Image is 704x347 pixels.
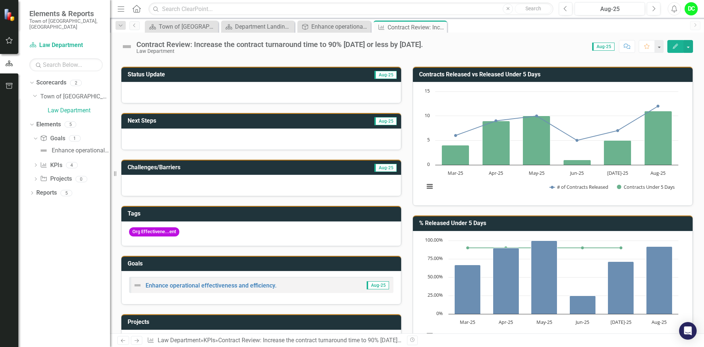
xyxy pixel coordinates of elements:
[525,6,541,11] span: Search
[428,292,443,298] text: 25.00%
[685,2,698,15] div: DC
[40,175,71,183] a: Projects
[577,5,642,14] div: Aug-25
[495,119,498,122] path: Apr-25, 9. # of Contracts Released.
[76,176,87,182] div: 0
[460,319,475,325] text: Mar-25
[374,164,397,172] span: Aug-25
[436,310,443,317] text: 0%
[158,337,201,344] a: Law Department
[454,134,457,137] path: Mar-25, 6. # of Contracts Released.
[550,184,609,190] button: Show # of Contracts Released
[570,296,596,314] path: Jun-25, 25. % of Contracts Under 5 Days.
[37,145,110,156] a: Enhance operational effectiveness and efficiency.
[483,121,510,165] path: Apr-25, 9. Contracts Under 5 Days.
[425,87,430,94] text: 15
[36,120,61,129] a: Elements
[419,71,689,78] h3: Contracts Released vs Released Under 5 Days
[652,319,667,325] text: Aug-25
[448,170,463,176] text: Mar-25
[427,136,430,143] text: 5
[128,210,397,217] h3: Tags
[455,265,481,314] path: Mar-25, 66.66666667. % of Contracts Under 5 Days.
[620,246,623,249] path: Jul-25, 90. Target % of Contracts under 5 Days.
[425,181,435,192] button: View chart menu, Chart
[218,337,444,344] div: Contract Review: Increase the contract turnaround time to 90% [DATE] or less by [DATE].
[65,122,76,128] div: 5
[569,170,584,176] text: Jun-25
[610,319,631,325] text: [DATE]-25
[374,117,397,125] span: Aug-25
[466,246,623,249] g: Target % of Contracts under 5 Days, series 2 of 2. Line with 6 data points.
[148,3,553,15] input: Search ClearPoint...
[121,41,133,53] img: Not Defined
[299,22,369,31] a: Enhance operational effectiveness and efficiency.
[29,41,103,50] a: Law Department
[650,170,665,176] text: Aug-25
[159,22,216,31] div: Town of [GEOGRAPHIC_DATA] Page
[421,88,685,198] div: Chart. Highcharts interactive chart.
[66,162,78,168] div: 4
[499,319,513,325] text: Apr-25
[679,322,697,340] div: Open Intercom Messenger
[235,22,293,31] div: Department Landing Page
[128,118,277,124] h3: Next Steps
[576,139,579,142] path: Jun-25, 5. # of Contracts Released.
[52,147,110,154] div: Enhance operational effectiveness and efficiency.
[128,319,397,325] h3: Projects
[136,40,423,48] div: Contract Review: Increase the contract turnaround time to 90% [DATE] or less by [DATE].
[645,111,672,165] path: Aug-25, 11. Contracts Under 5 Days.
[421,237,685,347] div: Chart. Highcharts interactive chart.
[4,8,16,21] img: ClearPoint Strategy
[128,164,315,171] h3: Challenges/Barriers
[657,105,660,108] path: Aug-25, 12. # of Contracts Released.
[425,330,435,341] button: View chart menu, Chart
[136,48,423,54] div: Law Department
[36,79,66,87] a: Scorecards
[421,88,682,198] svg: Interactive chart
[493,248,519,314] path: Apr-25, 90. % of Contracts Under 5 Days.
[427,161,430,167] text: 0
[146,282,276,289] a: Enhance operational effectiveness and efficiency.
[581,246,584,249] path: Jun-25, 90. Target % of Contracts under 5 Days.
[505,246,507,249] path: Apr-25, 90. Target % of Contracts under 5 Days.
[425,236,443,243] text: 100.00%
[388,23,445,32] div: Contract Review: Increase the contract turnaround time to 90% [DATE] or less by [DATE].
[128,260,397,267] h3: Goals
[428,273,443,280] text: 50.00%
[591,333,675,339] button: Show Target % of Contracts under 5 Days
[69,135,81,141] div: 1
[40,93,110,101] a: Town of [GEOGRAPHIC_DATA]
[442,111,672,165] g: Contracts Under 5 Days, series 2 of 2. Bar series with 6 bars.
[617,184,675,190] button: Show Contracts Under 5 Days
[592,43,615,51] span: Aug-25
[442,145,469,165] path: Mar-25, 4. Contracts Under 5 Days.
[129,227,179,236] span: Org Effectivene...ent
[128,71,294,78] h3: Status Update
[223,22,293,31] a: Department Landing Page
[466,246,469,249] path: Mar-25, 90. Target % of Contracts under 5 Days.
[40,134,65,143] a: Goals
[514,333,583,339] button: Show % of Contracts Under 5 Days
[564,160,591,165] path: Jun-25, 1. Contracts Under 5 Days.
[515,4,551,14] button: Search
[425,112,430,119] text: 10
[29,9,103,18] span: Elements & Reports
[133,281,142,290] img: Not Defined
[29,18,103,30] small: Town of [GEOGRAPHIC_DATA], [GEOGRAPHIC_DATA]
[40,161,62,170] a: KPIs
[608,261,634,314] path: Jul-25, 71.42857143. % of Contracts Under 5 Days.
[455,241,672,314] g: % of Contracts Under 5 Days, series 1 of 2. Bar series with 6 bars.
[147,336,401,345] div: » »
[70,80,82,86] div: 2
[607,170,628,176] text: [DATE]-25
[374,71,397,79] span: Aug-25
[147,22,216,31] a: Town of [GEOGRAPHIC_DATA] Page
[529,170,544,176] text: May-25
[575,319,589,325] text: Jun-25
[575,2,645,15] button: Aug-25
[428,255,443,261] text: 75.00%
[419,220,689,227] h3: % Released Under 5 Days
[535,115,538,118] path: May-25, 10. # of Contracts Released.
[203,337,215,344] a: KPIs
